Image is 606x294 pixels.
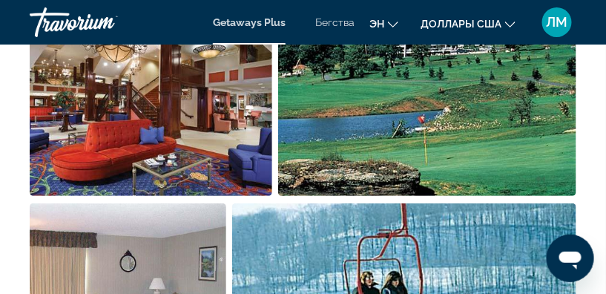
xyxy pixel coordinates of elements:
[538,7,576,38] button: Пользовательское меню
[315,16,355,28] a: Бегства
[547,235,594,282] iframe: Button to launch messaging window
[547,15,568,30] span: ЛМ
[30,11,272,197] button: Открыть полноэкранный слайдер изображений
[213,16,286,28] a: Getaways Plus
[369,13,398,34] button: Изменение языка
[369,18,384,30] span: эн
[421,13,516,34] button: Изменить валюту
[421,18,501,30] span: Доллары США
[30,3,178,42] a: Травориум
[278,11,576,197] button: Открыть полноэкранный слайдер изображений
